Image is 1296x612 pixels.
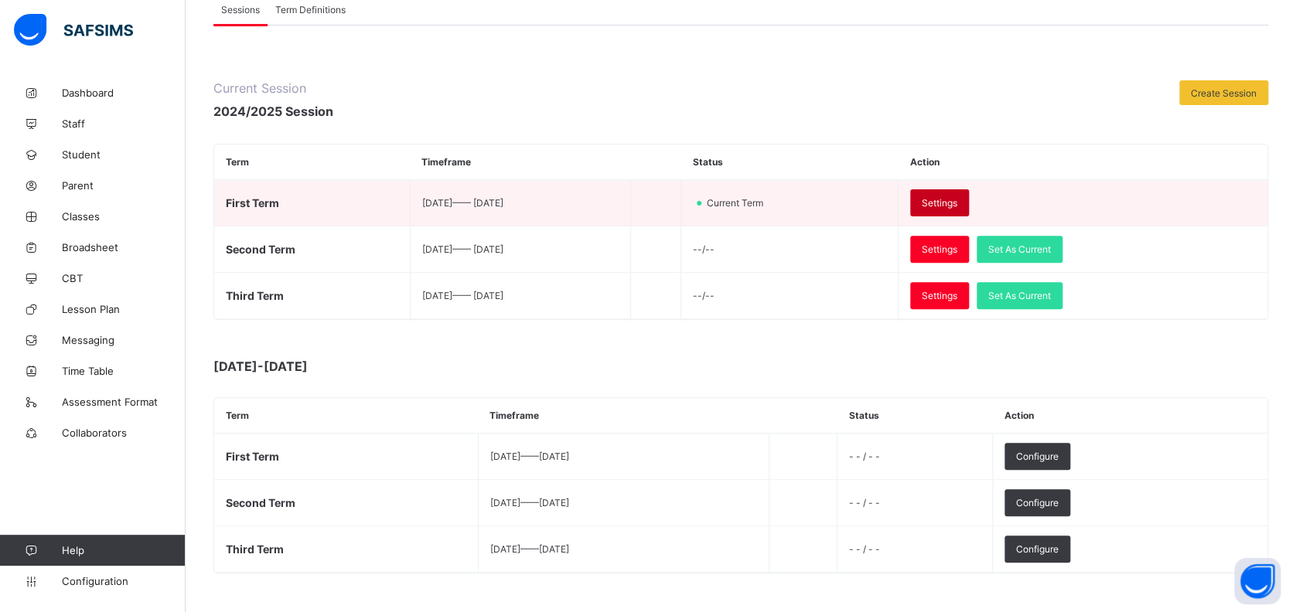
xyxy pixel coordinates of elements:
[490,450,569,462] span: [DATE] —— [DATE]
[62,575,185,587] span: Configuration
[214,144,410,180] th: Term
[1191,87,1257,99] span: Create Session
[410,144,631,180] th: Timeframe
[226,496,295,509] span: Second Term
[422,290,503,301] span: [DATE] —— [DATE]
[62,117,186,130] span: Staff
[1016,450,1059,462] span: Configure
[226,196,279,209] span: First Term
[898,144,1267,180] th: Action
[1016,543,1059,555] span: Configure
[62,334,186,346] span: Messaging
[62,365,186,377] span: Time Table
[988,243,1051,255] span: Set As Current
[681,273,899,319] td: --/--
[226,542,284,556] span: Third Term
[422,197,503,209] span: [DATE] —— [DATE]
[62,210,186,223] span: Classes
[849,543,880,555] span: - - / - -
[490,497,569,508] span: [DATE] —— [DATE]
[226,450,279,463] span: First Term
[221,4,260,15] span: Sessions
[62,544,185,556] span: Help
[226,243,295,256] span: Second Term
[62,148,186,161] span: Student
[993,398,1267,433] th: Action
[62,396,186,408] span: Assessment Format
[213,104,333,119] span: 2024/2025 Session
[213,359,523,374] span: [DATE]-[DATE]
[849,497,880,508] span: - - / - -
[214,398,478,433] th: Term
[62,427,186,439] span: Collaborators
[922,197,957,209] span: Settings
[62,303,186,315] span: Lesson Plan
[213,80,333,96] span: Current Session
[922,290,957,301] span: Settings
[478,398,769,433] th: Timeframe
[62,87,186,99] span: Dashboard
[62,272,186,284] span: CBT
[837,398,993,433] th: Status
[849,450,880,462] span: - - / - -
[226,289,284,302] span: Third Term
[490,543,569,555] span: [DATE] —— [DATE]
[681,226,899,273] td: --/--
[1016,497,1059,508] span: Configure
[1234,558,1281,604] button: Open asap
[62,179,186,192] span: Parent
[705,197,772,209] span: Current Term
[681,144,899,180] th: Status
[988,290,1051,301] span: Set As Current
[922,243,957,255] span: Settings
[422,243,503,255] span: [DATE] —— [DATE]
[62,241,186,253] span: Broadsheet
[14,14,133,46] img: safsims
[275,4,346,15] span: Term Definitions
